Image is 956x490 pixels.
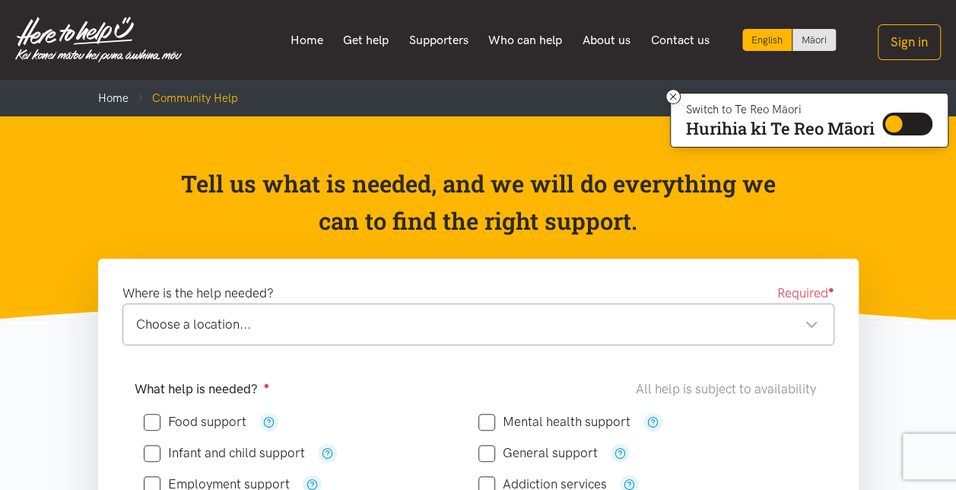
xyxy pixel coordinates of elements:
[15,17,182,62] img: Home
[264,380,270,391] sup: ●
[176,165,780,240] p: Tell us what is needed, and we will do everything we can to find the right support.
[280,24,333,56] a: Home
[399,24,478,56] a: Supporters
[144,415,246,428] label: Food support
[136,314,818,335] div: Choose a location...
[777,283,834,304] span: Required
[636,379,822,399] div: All help is subject to availability
[122,283,274,304] label: Where is the help needed?
[828,284,834,295] sup: ●
[792,29,836,51] a: Switch to Te Reo Māori
[742,29,792,51] div: Current language
[144,447,305,460] label: Infant and child support
[98,91,129,105] a: Home
[686,122,875,135] p: Hurihia ki Te Reo Māori
[686,105,875,114] p: Switch to Te Reo Māori
[478,447,598,460] label: General support
[878,24,941,60] button: Sign in
[478,24,573,56] a: Who can help
[573,24,641,56] a: About us
[478,415,630,428] label: Mental health support
[129,89,238,107] li: Community Help
[135,379,270,399] label: What help is needed?
[742,29,837,51] div: Language toggle
[640,24,719,56] a: Contact us
[333,24,399,56] a: Get help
